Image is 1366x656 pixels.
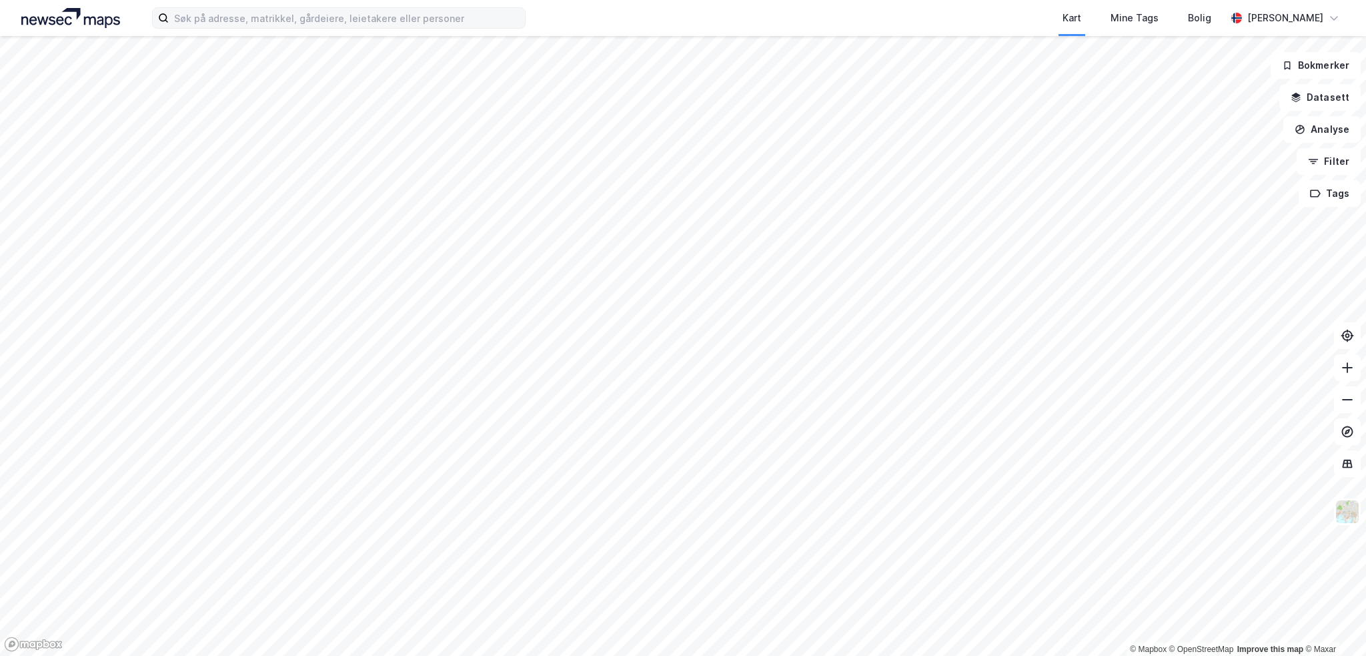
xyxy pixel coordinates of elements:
a: OpenStreetMap [1169,645,1234,654]
div: Bolig [1188,10,1211,26]
button: Datasett [1279,84,1361,111]
button: Tags [1299,180,1361,207]
div: [PERSON_NAME] [1247,10,1323,26]
iframe: Chat Widget [1299,592,1366,656]
div: Mine Tags [1111,10,1159,26]
a: Mapbox [1130,645,1167,654]
a: Improve this map [1237,645,1303,654]
input: Søk på adresse, matrikkel, gårdeiere, leietakere eller personer [169,8,525,28]
button: Bokmerker [1271,52,1361,79]
div: Kart [1063,10,1081,26]
img: Z [1335,499,1360,525]
button: Filter [1297,148,1361,175]
button: Analyse [1283,116,1361,143]
a: Mapbox homepage [4,637,63,652]
img: logo.a4113a55bc3d86da70a041830d287a7e.svg [21,8,120,28]
div: Kontrollprogram for chat [1299,592,1366,656]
